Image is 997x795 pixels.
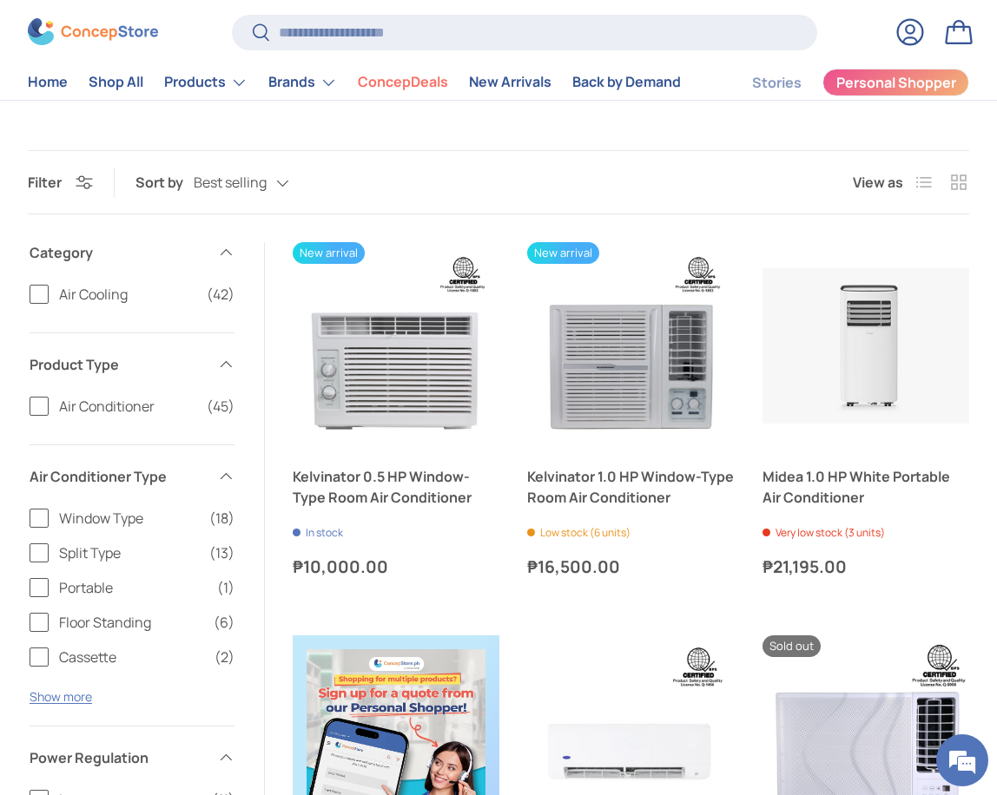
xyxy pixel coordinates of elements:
[217,577,234,598] span: (1)
[710,65,969,100] nav: Secondary
[28,65,681,100] nav: Primary
[763,242,969,449] a: Midea 1.0 HP White Portable Air Conditioner
[258,65,347,100] summary: Brands
[30,221,234,284] summary: Category
[853,172,903,193] span: View as
[28,19,158,46] img: ConcepStore
[209,542,234,563] span: (13)
[30,466,207,487] span: Air Conditioner Type
[194,174,267,191] span: Best selling
[59,396,196,417] span: Air Conditioner
[135,172,194,193] label: Sort by
[30,688,92,705] button: Show more
[59,284,196,305] span: Air Cooling
[752,66,802,100] a: Stories
[30,354,207,375] span: Product Type
[822,69,969,96] a: Personal Shopper
[572,66,681,100] a: Back by Demand
[293,466,499,508] a: Kelvinator 0.5 HP Window-Type Room Air Conditioner
[527,242,599,264] span: New arrival
[154,65,258,100] summary: Products
[293,242,365,264] span: New arrival
[30,333,234,396] summary: Product Type
[207,396,234,417] span: (45)
[30,445,234,508] summary: Air Conditioner Type
[30,242,207,263] span: Category
[89,66,143,100] a: Shop All
[28,173,93,192] button: Filter
[358,66,448,100] a: ConcepDeals
[293,242,499,449] a: Kelvinator 0.5 HP Window-Type Room Air Conditioner
[209,508,234,529] span: (18)
[527,466,734,508] a: Kelvinator 1.0 HP Window-Type Room Air Conditioner
[59,542,199,563] span: Split Type
[215,647,234,667] span: (2)
[763,635,821,657] span: Sold out
[30,726,234,789] summary: Power Regulation
[469,66,551,100] a: New Arrivals
[207,284,234,305] span: (42)
[30,747,207,768] span: Power Regulation
[28,66,68,100] a: Home
[59,612,203,633] span: Floor Standing
[214,612,234,633] span: (6)
[59,508,199,529] span: Window Type
[836,76,956,90] span: Personal Shopper
[28,173,62,192] span: Filter
[527,242,734,449] a: Kelvinator 1.0 HP Window-Type Room Air Conditioner
[194,168,324,199] button: Best selling
[59,577,207,598] span: Portable
[763,466,969,508] a: Midea 1.0 HP White Portable Air Conditioner
[59,647,204,667] span: Cassette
